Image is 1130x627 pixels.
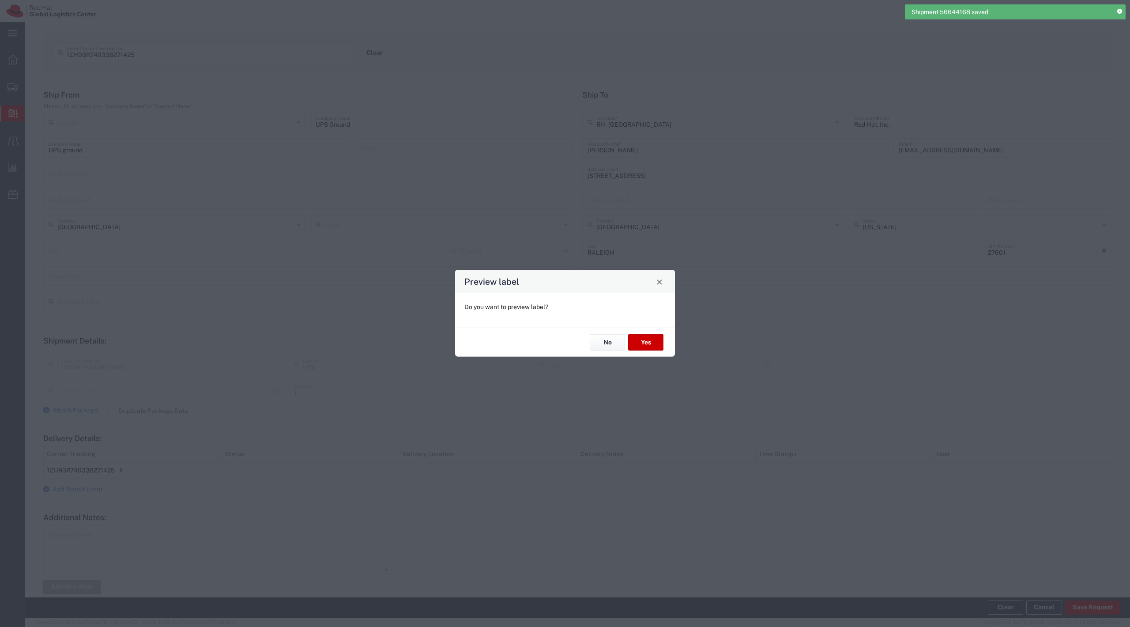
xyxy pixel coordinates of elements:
[912,8,988,17] span: Shipment 56644168 saved
[590,334,625,351] button: No
[653,276,666,288] button: Close
[464,275,519,288] h4: Preview label
[628,334,663,351] button: Yes
[464,302,666,312] p: Do you want to preview label?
